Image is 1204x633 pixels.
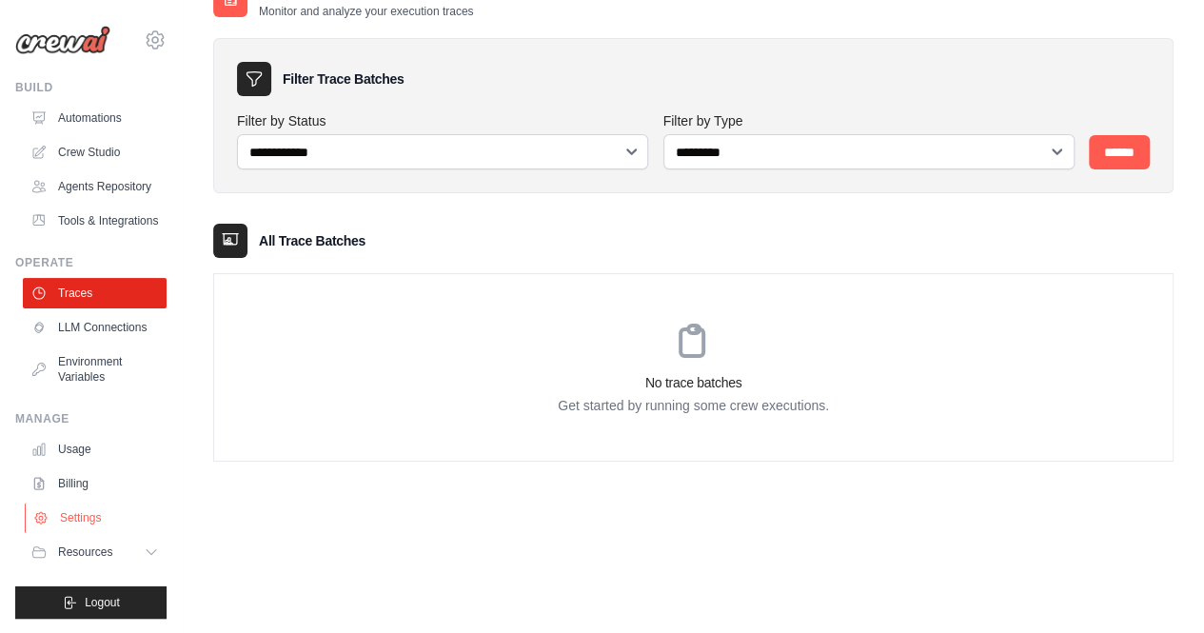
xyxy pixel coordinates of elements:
[15,80,167,95] div: Build
[23,537,167,567] button: Resources
[23,171,167,202] a: Agents Repository
[85,595,120,610] span: Logout
[663,111,1075,130] label: Filter by Type
[283,69,404,89] h3: Filter Trace Batches
[58,544,112,560] span: Resources
[23,468,167,499] a: Billing
[237,111,648,130] label: Filter by Status
[15,26,110,54] img: Logo
[23,434,167,465] a: Usage
[214,396,1173,415] p: Get started by running some crew executions.
[15,411,167,426] div: Manage
[214,373,1173,392] h3: No trace batches
[23,103,167,133] a: Automations
[15,586,167,619] button: Logout
[259,4,473,19] p: Monitor and analyze your execution traces
[23,278,167,308] a: Traces
[23,206,167,236] a: Tools & Integrations
[23,312,167,343] a: LLM Connections
[259,231,365,250] h3: All Trace Batches
[23,137,167,168] a: Crew Studio
[15,255,167,270] div: Operate
[23,346,167,392] a: Environment Variables
[25,503,168,533] a: Settings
